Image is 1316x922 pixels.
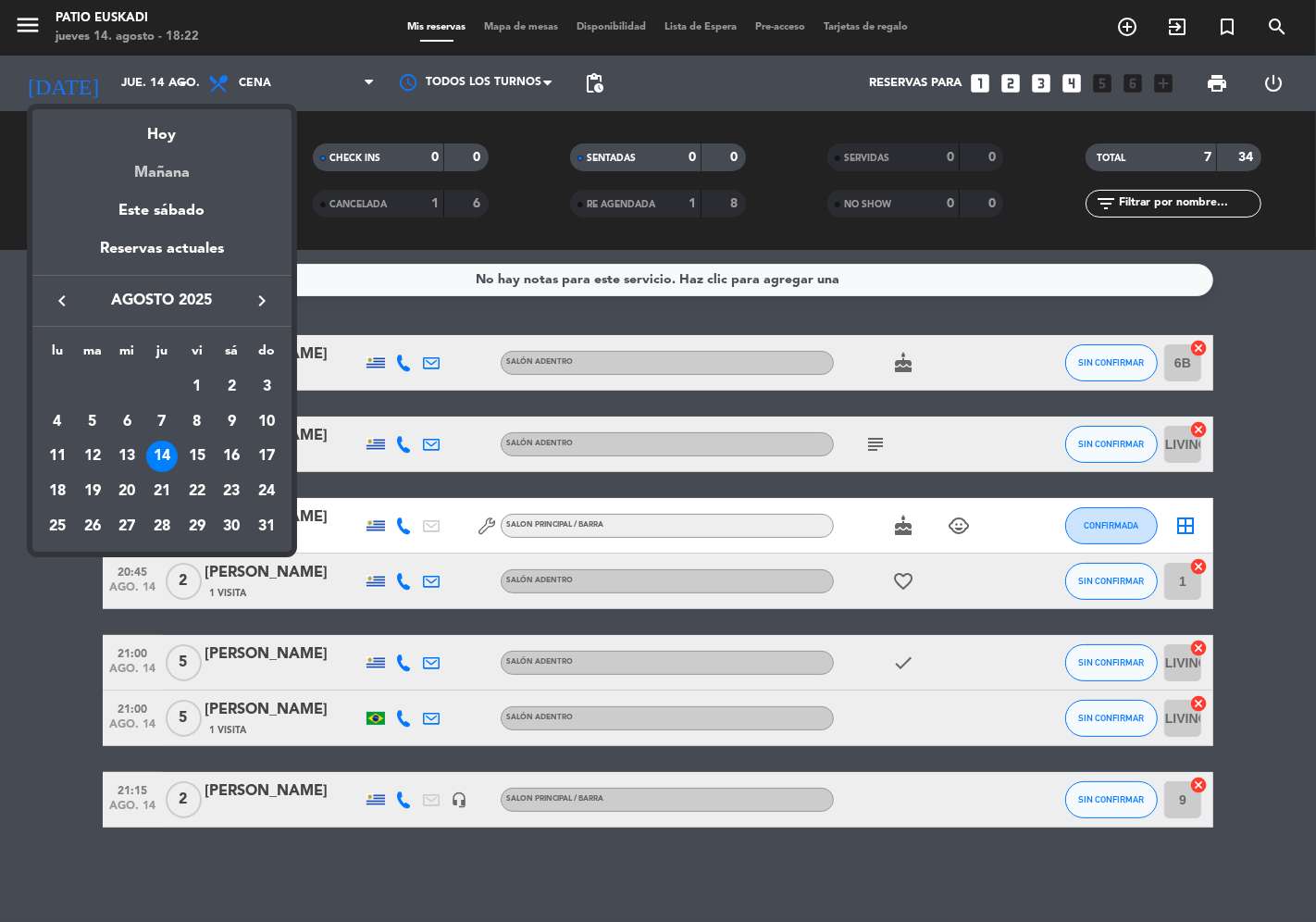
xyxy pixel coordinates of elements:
[109,474,144,509] td: 20 de agosto de 2025
[40,509,75,544] td: 25 de agosto de 2025
[51,290,73,312] i: keyboard_arrow_left
[146,476,178,507] div: 21
[42,511,73,542] div: 25
[181,371,213,403] div: 1
[180,405,215,440] td: 8 de agosto de 2025
[77,476,108,507] div: 19
[251,441,282,472] div: 17
[180,341,215,369] th: viernes
[109,405,144,440] td: 6 de agosto de 2025
[77,511,108,542] div: 26
[42,406,73,438] div: 4
[181,476,213,507] div: 22
[45,289,79,313] button: keyboard_arrow_left
[251,290,273,312] i: keyboard_arrow_right
[75,405,110,440] td: 5 de agosto de 2025
[216,371,247,403] div: 2
[144,509,180,544] td: 28 de agosto de 2025
[146,406,178,438] div: 7
[75,509,110,544] td: 26 de agosto de 2025
[40,369,180,405] td: AGO.
[245,289,279,313] button: keyboard_arrow_right
[216,476,247,507] div: 23
[77,441,108,472] div: 12
[40,405,75,440] td: 4 de agosto de 2025
[249,509,284,544] td: 31 de agosto de 2025
[180,474,215,509] td: 22 de agosto de 2025
[109,440,144,475] td: 13 de agosto de 2025
[249,474,284,509] td: 24 de agosto de 2025
[75,341,110,369] th: martes
[216,406,247,438] div: 9
[144,405,180,440] td: 7 de agosto de 2025
[215,341,250,369] th: sábado
[249,341,284,369] th: domingo
[146,441,178,472] div: 14
[111,441,143,472] div: 13
[32,109,292,147] div: Hoy
[249,369,284,405] td: 3 de agosto de 2025
[251,406,282,438] div: 10
[251,371,282,403] div: 3
[216,441,247,472] div: 16
[146,511,178,542] div: 28
[216,511,247,542] div: 30
[42,441,73,472] div: 11
[181,441,213,472] div: 15
[251,511,282,542] div: 31
[215,509,250,544] td: 30 de agosto de 2025
[109,341,144,369] th: miércoles
[249,405,284,440] td: 10 de agosto de 2025
[40,474,75,509] td: 18 de agosto de 2025
[180,440,215,475] td: 15 de agosto de 2025
[215,369,250,405] td: 2 de agosto de 2025
[215,474,250,509] td: 23 de agosto de 2025
[249,440,284,475] td: 17 de agosto de 2025
[32,237,292,275] div: Reservas actuales
[180,369,215,405] td: 1 de agosto de 2025
[251,476,282,507] div: 24
[79,289,245,313] span: agosto 2025
[144,474,180,509] td: 21 de agosto de 2025
[111,511,143,542] div: 27
[215,440,250,475] td: 16 de agosto de 2025
[111,406,143,438] div: 6
[32,147,292,185] div: Mañana
[75,474,110,509] td: 19 de agosto de 2025
[40,341,75,369] th: lunes
[40,440,75,475] td: 11 de agosto de 2025
[144,341,180,369] th: jueves
[75,440,110,475] td: 12 de agosto de 2025
[42,476,73,507] div: 18
[215,405,250,440] td: 9 de agosto de 2025
[77,406,108,438] div: 5
[144,440,180,475] td: 14 de agosto de 2025
[181,511,213,542] div: 29
[111,476,143,507] div: 20
[180,509,215,544] td: 29 de agosto de 2025
[32,185,292,237] div: Este sábado
[181,406,213,438] div: 8
[109,509,144,544] td: 27 de agosto de 2025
